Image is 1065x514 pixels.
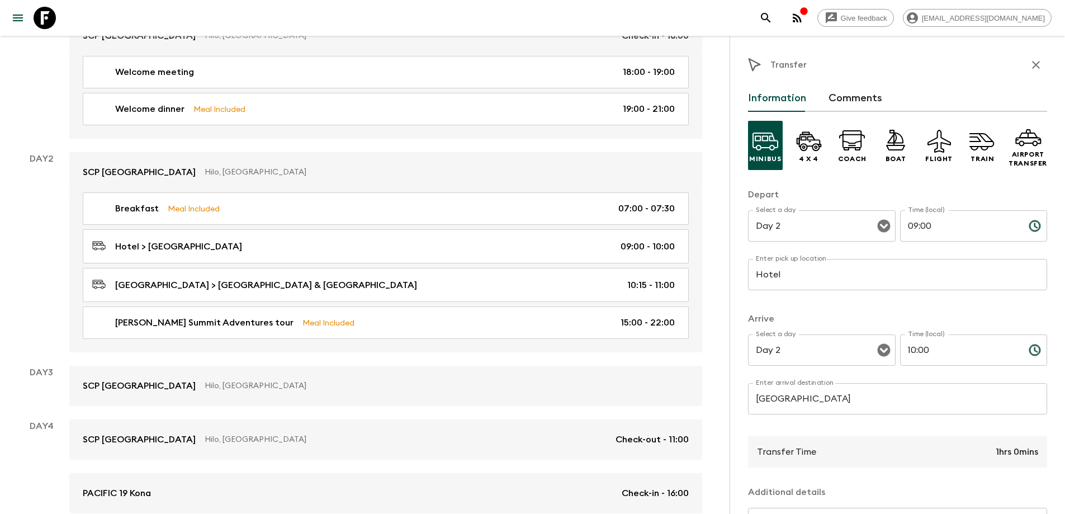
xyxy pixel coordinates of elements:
[13,419,69,433] p: Day 4
[748,485,1047,499] p: Additional details
[13,366,69,379] p: Day 3
[748,312,1047,326] p: Arrive
[69,419,702,460] a: SCP [GEOGRAPHIC_DATA]Hilo, [GEOGRAPHIC_DATA]Check-out - 11:00
[1009,150,1047,168] p: Airport Transfer
[756,378,834,388] label: Enter arrival destination
[756,329,796,339] label: Select a day
[971,154,994,163] p: Train
[69,152,702,192] a: SCP [GEOGRAPHIC_DATA]Hilo, [GEOGRAPHIC_DATA]
[83,306,689,339] a: [PERSON_NAME] Summit Adventures tourMeal Included15:00 - 22:00
[83,56,689,88] a: Welcome meeting18:00 - 19:00
[168,202,220,215] p: Meal Included
[83,29,196,43] p: SCP [GEOGRAPHIC_DATA]
[770,58,807,72] p: Transfer
[799,154,818,163] p: 4 x 4
[115,102,184,116] p: Welcome dinner
[835,14,893,22] span: Give feedback
[925,154,953,163] p: Flight
[1024,215,1046,237] button: Choose time, selected time is 9:00 AM
[83,93,689,125] a: Welcome dinnerMeal Included19:00 - 21:00
[1024,339,1046,361] button: Choose time, selected time is 10:00 AM
[756,205,796,215] label: Select a day
[205,434,607,445] p: Hilo, [GEOGRAPHIC_DATA]
[115,279,417,292] p: [GEOGRAPHIC_DATA] > [GEOGRAPHIC_DATA] & [GEOGRAPHIC_DATA]
[616,433,689,446] p: Check-out - 11:00
[83,268,689,302] a: [GEOGRAPHIC_DATA] > [GEOGRAPHIC_DATA] & [GEOGRAPHIC_DATA]10:15 - 11:00
[83,379,196,393] p: SCP [GEOGRAPHIC_DATA]
[69,366,702,406] a: SCP [GEOGRAPHIC_DATA]Hilo, [GEOGRAPHIC_DATA]
[817,9,894,27] a: Give feedback
[900,210,1020,242] input: hh:mm
[622,487,689,500] p: Check-in - 16:00
[205,167,680,178] p: Hilo, [GEOGRAPHIC_DATA]
[829,85,882,112] button: Comments
[115,202,159,215] p: Breakfast
[13,152,69,166] p: Day 2
[838,154,867,163] p: Coach
[900,334,1020,366] input: hh:mm
[83,229,689,263] a: Hotel > [GEOGRAPHIC_DATA]09:00 - 10:00
[83,192,689,225] a: BreakfastMeal Included07:00 - 07:30
[115,65,194,79] p: Welcome meeting
[876,218,892,234] button: Open
[623,102,675,116] p: 19:00 - 21:00
[908,205,944,215] label: Time (local)
[908,329,944,339] label: Time (local)
[618,202,675,215] p: 07:00 - 07:30
[302,317,354,329] p: Meal Included
[621,316,675,329] p: 15:00 - 22:00
[748,188,1047,201] p: Depart
[621,240,675,253] p: 09:00 - 10:00
[83,433,196,446] p: SCP [GEOGRAPHIC_DATA]
[7,7,29,29] button: menu
[903,9,1052,27] div: [EMAIL_ADDRESS][DOMAIN_NAME]
[886,154,906,163] p: Boat
[622,29,689,43] p: Check-in - 16:00
[916,14,1051,22] span: [EMAIL_ADDRESS][DOMAIN_NAME]
[756,254,827,263] label: Enter pick up location
[623,65,675,79] p: 18:00 - 19:00
[755,7,777,29] button: search adventures
[115,240,242,253] p: Hotel > [GEOGRAPHIC_DATA]
[748,85,806,112] button: Information
[115,316,294,329] p: [PERSON_NAME] Summit Adventures tour
[69,473,702,513] a: PACIFIC 19 KonaCheck-in - 16:00
[996,445,1038,459] p: 1hrs 0mins
[69,16,702,56] a: SCP [GEOGRAPHIC_DATA]Hilo, [GEOGRAPHIC_DATA]Check-in - 16:00
[876,342,892,358] button: Open
[757,445,816,459] p: Transfer Time
[193,103,245,115] p: Meal Included
[627,279,675,292] p: 10:15 - 11:00
[205,380,680,392] p: Hilo, [GEOGRAPHIC_DATA]
[83,487,151,500] p: PACIFIC 19 Kona
[83,166,196,179] p: SCP [GEOGRAPHIC_DATA]
[749,154,781,163] p: Minibus
[205,30,613,41] p: Hilo, [GEOGRAPHIC_DATA]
